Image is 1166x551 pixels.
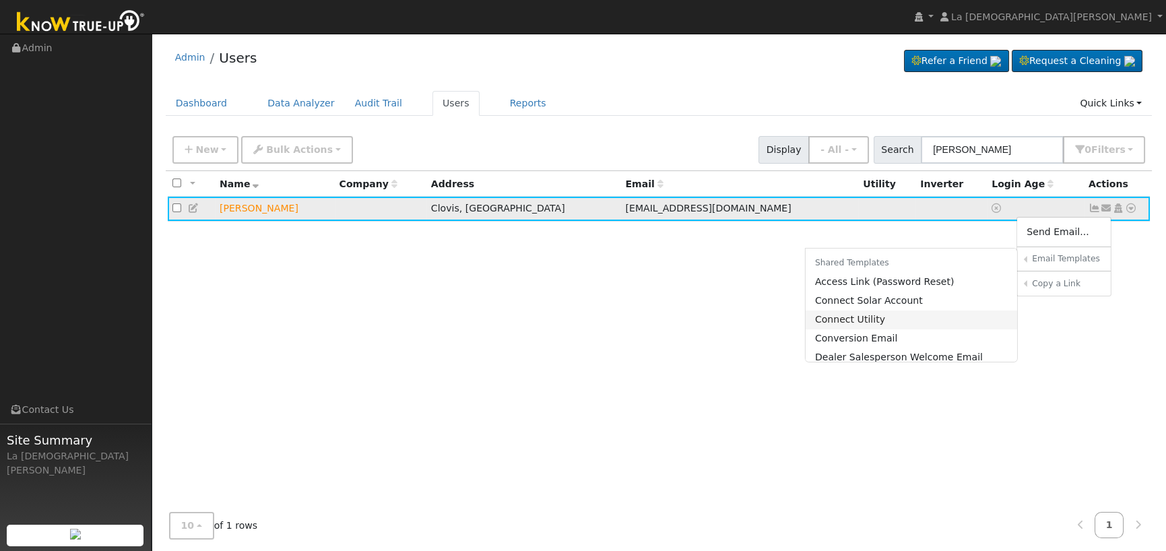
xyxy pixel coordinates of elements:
span: Search [874,136,921,164]
span: Site Summary [7,431,144,449]
a: Edit User [188,203,200,214]
span: New [195,144,218,155]
a: sammihope@yahoo.com [1101,201,1113,216]
td: Clovis, [GEOGRAPHIC_DATA] [426,197,621,222]
input: Search [921,136,1064,164]
button: Bulk Actions [241,136,352,164]
a: 1 [1095,512,1124,538]
div: Inverter [920,177,982,191]
a: Email Templates [1027,252,1111,267]
button: 0Filters [1063,136,1145,164]
a: Not connected [1089,203,1101,214]
div: Utility [863,177,911,191]
span: [EMAIL_ADDRESS][DOMAIN_NAME] [625,203,791,214]
span: s [1120,144,1125,155]
a: Conversion Email [806,329,1018,348]
a: Quick Links [1070,91,1152,116]
a: Send Email... [1017,222,1111,241]
span: Display [758,136,809,164]
span: La [DEMOGRAPHIC_DATA][PERSON_NAME] [951,11,1152,22]
a: Request a Cleaning [1012,50,1142,73]
span: Email [625,179,663,189]
img: retrieve [1124,56,1135,67]
a: Audit Trail [345,91,412,116]
a: Admin [175,52,205,63]
a: Dashboard [166,91,238,116]
button: - All - [808,136,869,164]
button: 10 [169,512,214,540]
div: Actions [1089,177,1145,191]
a: Dealer Salesperson Welcome Email [806,348,1018,367]
span: Filter [1091,144,1126,155]
h6: Copy a Link [1032,279,1101,289]
a: Copy a Link [1027,276,1111,291]
a: Reports [500,91,556,116]
h6: Email Templates [1032,254,1101,264]
span: 10 [181,520,195,531]
span: Bulk Actions [266,144,333,155]
h6: Shared Templates [806,253,1018,273]
a: Access Link (Password Reset) [806,272,1018,291]
a: Data Analyzer [257,91,345,116]
img: Know True-Up [10,7,152,38]
a: Connect Utility [806,311,1018,329]
a: Login As [1112,203,1124,214]
img: retrieve [990,56,1001,67]
img: retrieve [70,529,81,540]
span: Name [220,179,259,189]
span: of 1 rows [169,512,258,540]
td: Lead [215,197,335,222]
a: Refer a Friend [904,50,1009,73]
a: Connect Solar Account [806,292,1018,311]
span: Days since last login [992,179,1054,189]
div: Address [431,177,616,191]
a: Users [219,50,257,66]
span: Company name [339,179,397,189]
a: Other actions [1125,201,1137,216]
div: La [DEMOGRAPHIC_DATA][PERSON_NAME] [7,449,144,478]
a: Users [432,91,480,116]
button: New [172,136,239,164]
a: No login access [992,203,1004,214]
